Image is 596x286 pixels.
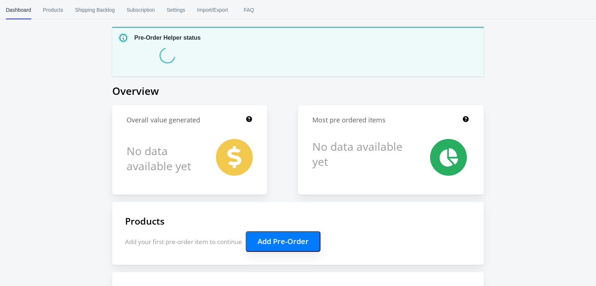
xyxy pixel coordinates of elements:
[127,0,155,19] span: Subscription
[246,231,320,252] button: Add Pre-Order
[197,0,228,19] span: Import/Export
[167,0,185,19] span: Settings
[125,231,471,252] p: Add your first pre-order item to continue
[312,139,404,169] h1: No data available yet
[312,115,386,125] h1: Most pre ordered items
[125,215,471,227] h1: Products
[127,115,200,125] h1: Overall value generated
[6,0,31,19] span: Dashboard
[75,0,115,19] span: Shipping Backlog
[240,0,258,19] span: FAQ
[127,139,200,178] h1: No data available yet
[43,0,63,19] span: Products
[134,33,201,42] p: Pre-Order Helper status
[112,84,484,98] h1: Overview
